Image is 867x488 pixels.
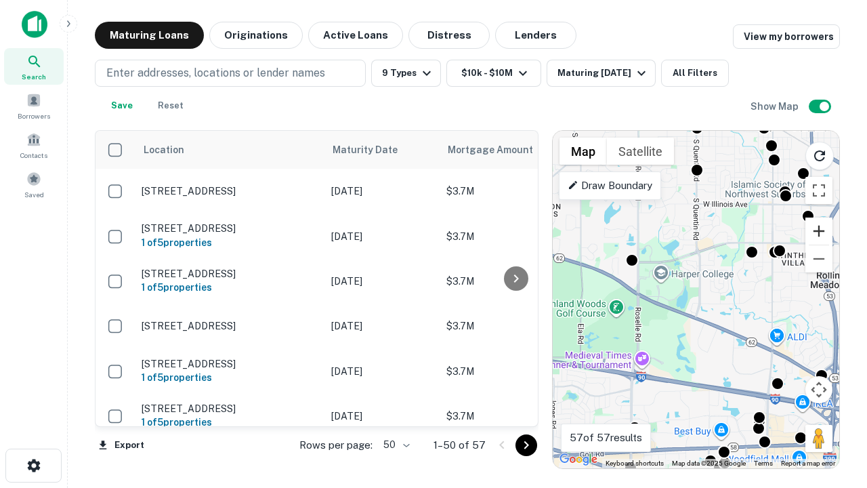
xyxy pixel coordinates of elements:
[805,425,832,452] button: Drag Pegman onto the map to open Street View
[557,65,650,81] div: Maturing [DATE]
[805,245,832,272] button: Zoom out
[100,92,144,119] button: Save your search to get updates of matches that match your search criteria.
[570,430,642,446] p: 57 of 57 results
[142,185,318,197] p: [STREET_ADDRESS]
[754,460,773,467] a: Terms (opens in new tab)
[446,274,582,289] p: $3.7M
[805,142,834,170] button: Reload search area
[378,435,412,455] div: 50
[142,358,318,370] p: [STREET_ADDRESS]
[331,364,433,379] p: [DATE]
[95,435,148,455] button: Export
[308,22,403,49] button: Active Loans
[324,131,440,169] th: Maturity Date
[331,274,433,289] p: [DATE]
[607,138,674,165] button: Show satellite imagery
[805,177,832,204] button: Toggle fullscreen view
[547,60,656,87] button: Maturing [DATE]
[553,131,839,468] div: 0 0
[446,184,582,199] p: $3.7M
[446,319,582,333] p: $3.7M
[446,60,541,87] button: $10k - $10M
[799,336,867,401] iframe: Chat Widget
[733,24,840,49] a: View my borrowers
[661,60,729,87] button: All Filters
[331,184,433,199] p: [DATE]
[209,22,303,49] button: Originations
[750,99,801,114] h6: Show Map
[371,60,441,87] button: 9 Types
[24,189,44,200] span: Saved
[22,71,46,82] span: Search
[672,460,746,467] span: Map data ©2025 Google
[446,229,582,244] p: $3.7M
[142,403,318,415] p: [STREET_ADDRESS]
[135,131,324,169] th: Location
[515,434,537,456] button: Go to next page
[331,229,433,244] p: [DATE]
[20,150,47,161] span: Contacts
[149,92,192,119] button: Reset
[299,437,373,453] p: Rows per page:
[142,222,318,235] p: [STREET_ADDRESS]
[556,451,601,468] a: Open this area in Google Maps (opens a new window)
[408,22,490,49] button: Distress
[448,142,551,158] span: Mortgage Amount
[18,110,50,121] span: Borrowers
[106,65,325,81] p: Enter addresses, locations or lender names
[556,451,601,468] img: Google
[781,460,835,467] a: Report a map error
[440,131,589,169] th: Mortgage Amount
[559,138,607,165] button: Show street map
[142,268,318,280] p: [STREET_ADDRESS]
[446,364,582,379] p: $3.7M
[805,218,832,245] button: Zoom in
[4,166,64,203] a: Saved
[568,178,652,194] p: Draw Boundary
[331,409,433,424] p: [DATE]
[22,11,47,38] img: capitalize-icon.png
[331,319,433,333] p: [DATE]
[606,459,664,468] button: Keyboard shortcuts
[495,22,576,49] button: Lenders
[95,60,366,87] button: Enter addresses, locations or lender names
[143,142,184,158] span: Location
[4,87,64,124] a: Borrowers
[446,409,582,424] p: $3.7M
[142,235,318,250] h6: 1 of 5 properties
[95,22,204,49] button: Maturing Loans
[433,437,486,453] p: 1–50 of 57
[142,280,318,295] h6: 1 of 5 properties
[142,415,318,430] h6: 1 of 5 properties
[4,127,64,163] a: Contacts
[333,142,415,158] span: Maturity Date
[142,320,318,332] p: [STREET_ADDRESS]
[4,48,64,85] a: Search
[142,370,318,385] h6: 1 of 5 properties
